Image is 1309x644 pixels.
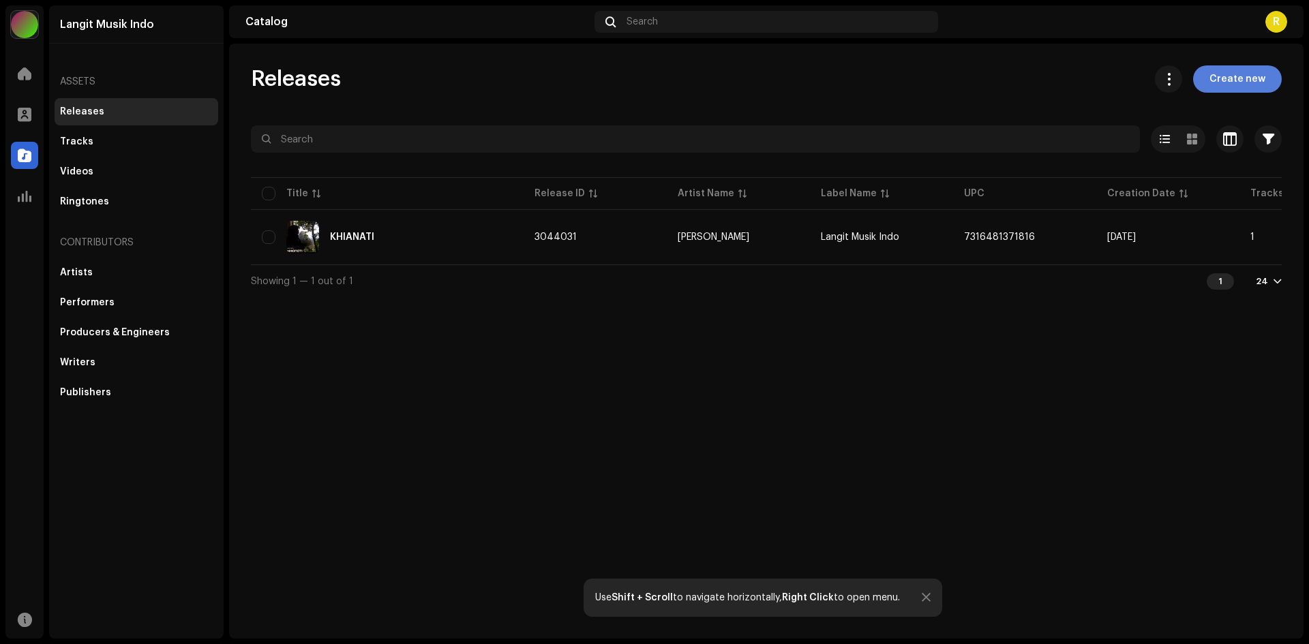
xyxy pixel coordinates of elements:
[60,106,104,117] div: Releases
[1209,65,1265,93] span: Create new
[251,65,341,93] span: Releases
[55,98,218,125] re-m-nav-item: Releases
[678,232,749,242] div: [PERSON_NAME]
[55,128,218,155] re-m-nav-item: Tracks
[330,232,374,242] div: KHIANATI
[678,232,799,242] span: Aulia Safira
[1265,11,1287,33] div: R
[782,593,834,602] strong: Right Click
[535,232,577,242] span: 3044031
[55,349,218,376] re-m-nav-item: Writers
[595,592,900,603] div: Use to navigate horizontally, to open menu.
[627,16,658,27] span: Search
[1107,232,1136,242] span: Oct 4, 2025
[1193,65,1282,93] button: Create new
[60,357,95,368] div: Writers
[286,221,319,254] img: f0af80df-5556-4ee9-8542-769c4243fd4d
[60,297,115,308] div: Performers
[251,125,1140,153] input: Search
[821,187,877,200] div: Label Name
[55,319,218,346] re-m-nav-item: Producers & Engineers
[612,593,673,602] strong: Shift + Scroll
[678,187,734,200] div: Artist Name
[55,226,218,259] re-a-nav-header: Contributors
[245,16,589,27] div: Catalog
[60,166,93,177] div: Videos
[55,158,218,185] re-m-nav-item: Videos
[821,232,899,242] span: Langit Musik Indo
[535,187,585,200] div: Release ID
[55,65,218,98] re-a-nav-header: Assets
[55,289,218,316] re-m-nav-item: Performers
[60,196,109,207] div: Ringtones
[964,232,1035,242] span: 7316481371816
[60,267,93,278] div: Artists
[251,277,353,286] span: Showing 1 — 1 out of 1
[55,379,218,406] re-m-nav-item: Publishers
[1256,276,1268,287] div: 24
[286,187,308,200] div: Title
[60,327,170,338] div: Producers & Engineers
[1107,187,1175,200] div: Creation Date
[55,259,218,286] re-m-nav-item: Artists
[55,188,218,215] re-m-nav-item: Ringtones
[60,387,111,398] div: Publishers
[1207,273,1234,290] div: 1
[60,136,93,147] div: Tracks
